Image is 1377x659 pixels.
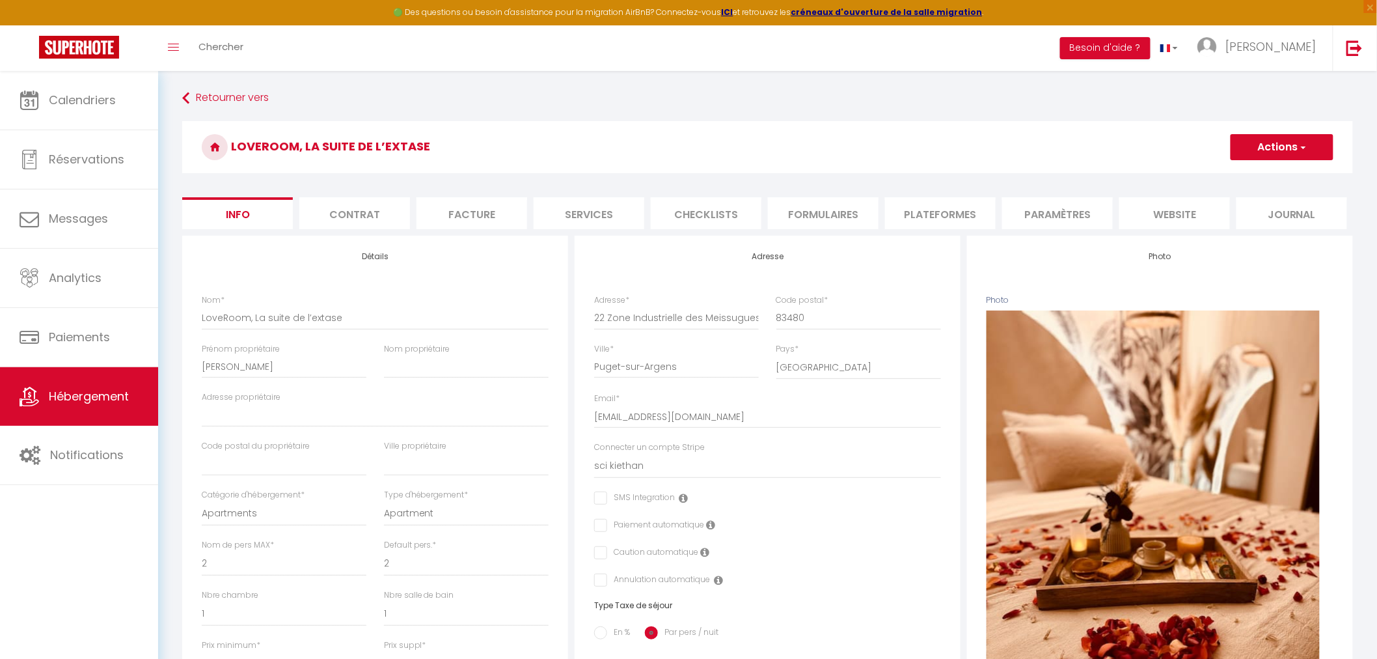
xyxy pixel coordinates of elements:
[384,589,454,602] label: Nbre salle de bain
[722,7,733,18] a: ICI
[39,36,119,59] img: Super Booking
[651,197,761,229] li: Checklists
[198,40,243,53] span: Chercher
[987,252,1333,261] h4: Photo
[594,343,614,356] label: Ville
[384,539,437,552] label: Default pers.
[791,7,983,18] a: créneaux d'ouverture de la salle migration
[594,393,620,405] label: Email
[987,294,1009,307] label: Photo
[658,626,718,641] label: Par pers / nuit
[49,329,110,345] span: Paiements
[1236,197,1347,229] li: Journal
[182,87,1353,110] a: Retourner vers
[607,519,704,533] label: Paiement automatique
[50,447,124,463] span: Notifications
[202,391,280,404] label: Adresse propriétaire
[299,197,410,229] li: Contrat
[49,92,116,108] span: Calendriers
[202,539,274,552] label: Nom de pers MAX
[594,442,705,454] label: Connecter un compte Stripe
[202,343,280,356] label: Prénom propriétaire
[594,252,941,261] h4: Adresse
[1225,38,1316,55] span: [PERSON_NAME]
[1231,134,1333,160] button: Actions
[202,294,225,307] label: Nom
[182,121,1353,173] h3: LoveRoom, La suite de l’extase
[202,489,305,501] label: Catégorie d'hébergement
[202,639,260,652] label: Prix minimum
[776,343,799,356] label: Pays
[594,601,941,610] h6: Type Taxe de séjour
[202,252,549,261] h4: Détails
[607,626,630,641] label: En %
[384,440,447,453] label: Ville propriétaire
[189,25,253,71] a: Chercher
[1119,197,1230,229] li: website
[384,343,450,356] label: Nom propriétaire
[49,270,102,286] span: Analytics
[416,197,527,229] li: Facture
[1197,37,1217,57] img: ...
[49,151,124,167] span: Réservations
[594,294,629,307] label: Adresse
[384,639,426,652] label: Prix suppl
[776,294,828,307] label: Code postal
[202,589,258,602] label: Nbre chambre
[49,210,108,227] span: Messages
[182,197,293,229] li: Info
[384,489,469,501] label: Type d'hébergement
[202,440,310,453] label: Code postal du propriétaire
[534,197,644,229] li: Services
[1188,25,1333,71] a: ... [PERSON_NAME]
[607,546,698,561] label: Caution automatique
[1060,37,1151,59] button: Besoin d'aide ?
[49,388,129,404] span: Hébergement
[768,197,879,229] li: Formulaires
[10,5,49,44] button: Ouvrir le widget de chat LiveChat
[1346,40,1363,56] img: logout
[1002,197,1113,229] li: Paramètres
[885,197,996,229] li: Plateformes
